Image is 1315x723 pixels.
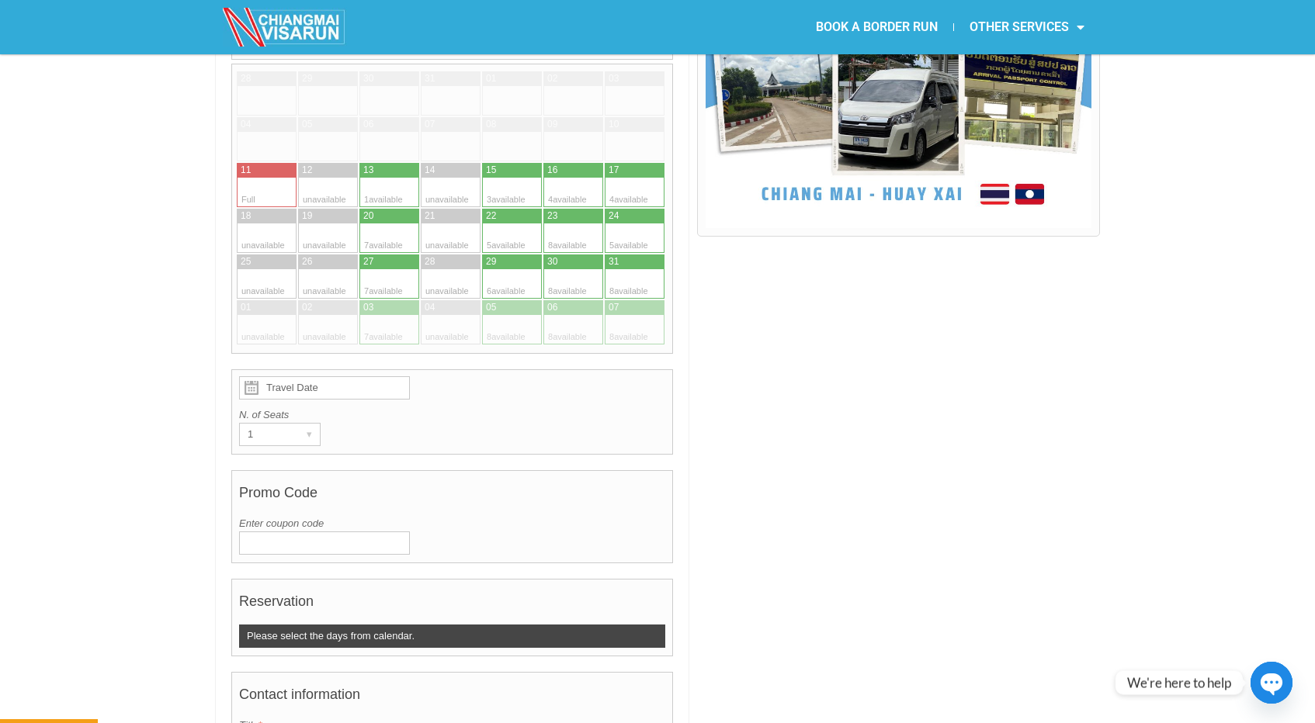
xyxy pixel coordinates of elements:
div: 09 [547,118,557,131]
div: 31 [609,255,619,268]
div: 03 [609,72,619,85]
div: ▾ [298,424,320,445]
div: 05 [486,301,496,314]
div: 07 [425,118,435,131]
div: 31 [425,72,435,85]
div: 29 [302,72,312,85]
h4: Contact information [239,679,665,718]
div: 10 [609,118,619,131]
div: 11 [241,164,251,177]
label: N. of Seats [239,407,665,423]
div: 12 [302,164,312,177]
div: 04 [241,118,251,131]
div: 29 [486,255,496,268]
div: 14 [425,164,435,177]
div: 07 [609,301,619,314]
a: BOOK A BORDER RUN [800,9,953,45]
div: 20 [363,209,373,223]
div: 1 [240,424,290,445]
div: 05 [302,118,312,131]
div: 08 [486,118,496,131]
nav: Menu [657,9,1100,45]
label: Enter coupon code [239,516,665,531]
div: 01 [241,301,251,314]
div: 03 [363,301,373,314]
div: 27 [363,255,373,268]
div: 02 [547,72,557,85]
div: 19 [302,209,312,223]
div: 28 [425,255,435,268]
div: 22 [486,209,496,223]
div: 21 [425,209,435,223]
div: 23 [547,209,557,223]
div: 17 [609,164,619,177]
div: 30 [363,72,373,85]
div: 28 [241,72,251,85]
div: 30 [547,255,557,268]
div: 26 [302,255,312,268]
h4: Promo Code [239,477,665,516]
div: 13 [363,164,373,177]
div: Please select the days from calendar. [239,624,665,648]
div: 15 [486,164,496,177]
div: 02 [302,301,312,314]
div: 24 [609,209,619,223]
div: 16 [547,164,557,177]
h4: Reservation [239,586,665,624]
div: 06 [363,118,373,131]
div: 04 [425,301,435,314]
div: 18 [241,209,251,223]
div: 25 [241,255,251,268]
div: 01 [486,72,496,85]
div: 06 [547,301,557,314]
a: OTHER SERVICES [954,9,1100,45]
